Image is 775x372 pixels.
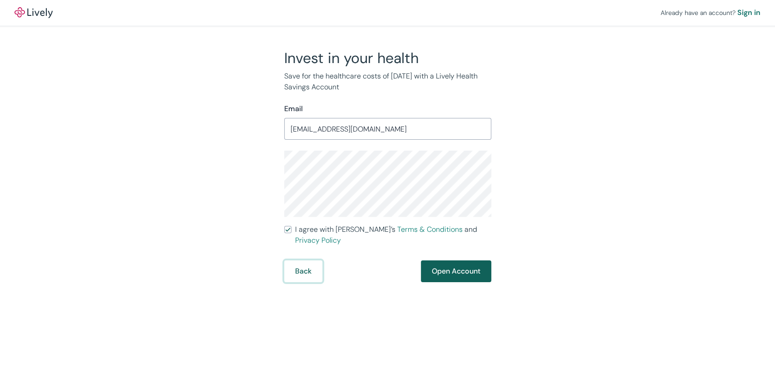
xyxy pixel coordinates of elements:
h2: Invest in your health [284,49,491,67]
a: Terms & Conditions [397,225,463,234]
a: LivelyLively [15,7,53,18]
button: Open Account [421,260,491,282]
span: I agree with [PERSON_NAME]’s and [295,224,491,246]
p: Save for the healthcare costs of [DATE] with a Lively Health Savings Account [284,71,491,93]
button: Back [284,260,322,282]
label: Email [284,103,303,114]
a: Privacy Policy [295,235,341,245]
a: Sign in [737,7,760,18]
div: Already have an account? [661,7,760,18]
img: Lively [15,7,53,18]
